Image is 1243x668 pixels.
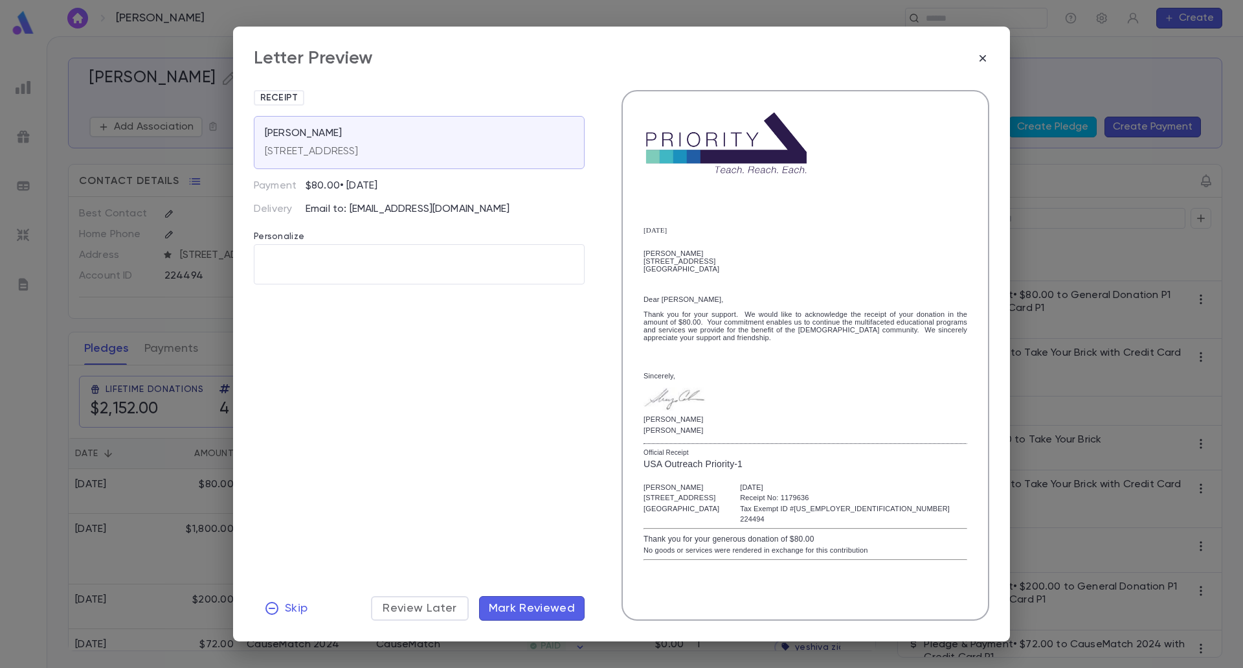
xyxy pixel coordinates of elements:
[644,448,967,457] div: Official Receipt
[644,457,967,471] div: USA Outreach Priority-1
[644,429,706,433] p: [PERSON_NAME]
[644,545,967,556] div: No goods or services were rendered in exchange for this contribution
[383,601,456,616] span: Review Later
[254,596,318,621] button: Skip
[644,310,967,341] p: Thank you for your support. We would like to acknowledge the receipt of your donation in the amou...
[644,492,719,503] div: [STREET_ADDRESS]
[255,93,303,103] span: Receipt
[644,112,809,174] img: P1.png
[306,179,377,192] p: $80.00 • [DATE]
[285,601,308,616] span: Skip
[644,257,967,265] div: [STREET_ADDRESS]
[254,203,306,216] p: Delivery
[740,514,950,525] div: 224494
[644,387,706,411] img: RSC Signature COLOR tiny.jpg
[644,295,967,303] p: Dear [PERSON_NAME],
[740,482,950,493] div: [DATE]
[265,127,342,140] p: [PERSON_NAME]
[254,47,373,69] div: Letter Preview
[479,596,585,621] button: Mark Reviewed
[254,216,585,244] p: Personalize
[489,601,576,616] span: Mark Reviewed
[254,179,306,192] p: Payment
[644,249,967,257] div: [PERSON_NAME]
[644,372,967,380] div: Sincerely,
[740,492,950,503] div: Receipt No: 1179636
[644,418,706,422] p: [PERSON_NAME]
[644,503,719,514] div: [GEOGRAPHIC_DATA]
[644,265,967,273] div: [GEOGRAPHIC_DATA]
[644,482,719,493] div: [PERSON_NAME]
[306,203,585,216] p: Email to: [EMAIL_ADDRESS][DOMAIN_NAME]
[265,145,359,158] p: [STREET_ADDRESS]
[740,503,950,514] div: Tax Exempt ID #[US_EMPLOYER_IDENTIFICATION_NUMBER]
[644,533,967,545] div: Thank you for your generous donation of $80.00
[644,226,667,234] span: [DATE]
[371,596,468,621] button: Review Later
